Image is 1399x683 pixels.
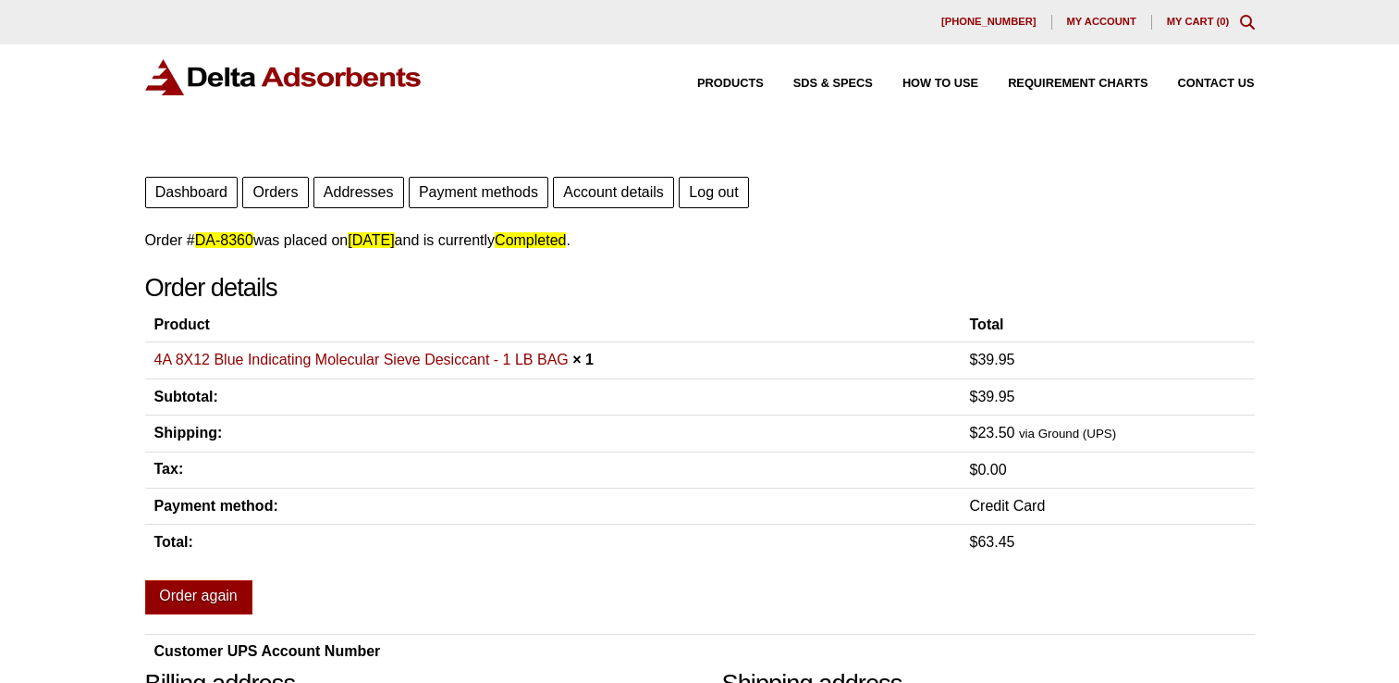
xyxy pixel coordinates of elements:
span: [PHONE_NUMBER] [941,17,1037,27]
th: Subtotal: [145,379,961,415]
a: My account [1052,15,1152,30]
a: Order again [145,580,252,615]
span: $ [970,352,978,367]
a: Payment methods [409,177,548,208]
a: Products [668,78,764,90]
span: How to Use [902,78,978,90]
mark: Completed [495,232,566,248]
a: Contact Us [1148,78,1255,90]
a: Account details [553,177,674,208]
span: $ [970,389,978,404]
bdi: 39.95 [970,352,1015,367]
th: Payment method: [145,489,961,525]
a: How to Use [873,78,978,90]
a: Addresses [313,177,404,208]
a: Dashboard [145,177,239,208]
th: Total [961,308,1255,342]
nav: Account pages [145,172,1255,208]
img: Delta Adsorbents [145,59,423,95]
div: Toggle Modal Content [1240,15,1255,30]
span: Requirement Charts [1008,78,1147,90]
span: $ [970,534,978,550]
mark: [DATE] [348,232,394,248]
th: Product [145,308,961,342]
a: Requirement Charts [978,78,1147,90]
span: My account [1067,17,1136,27]
a: Log out [679,177,749,208]
a: SDS & SPECS [764,78,873,90]
a: Orders [242,177,308,208]
span: SDS & SPECS [793,78,873,90]
span: 0 [1220,16,1225,27]
p: Order # was placed on and is currently . [145,228,1255,253]
a: [PHONE_NUMBER] [927,15,1052,30]
small: via Ground (UPS) [1019,427,1116,441]
a: My Cart (0) [1167,16,1230,27]
span: Contact Us [1178,78,1255,90]
h2: Order details [145,273,1255,304]
span: 23.50 [970,425,1015,441]
th: Shipping: [145,416,961,452]
span: $ [970,425,978,441]
span: Products [697,78,764,90]
span: 39.95 [970,389,1015,404]
th: Total: [145,525,961,561]
mark: DA-8360 [195,232,253,248]
span: 0.00 [970,462,1007,478]
th: Customer UPS Account Number [145,635,1177,669]
a: 4A 8X12 Blue Indicating Molecular Sieve Desiccant - 1 LB BAG [154,352,569,367]
strong: × 1 [572,352,594,367]
td: Credit Card [961,489,1255,525]
span: $ [970,462,978,478]
span: 63.45 [970,534,1015,550]
th: Tax: [145,452,961,488]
